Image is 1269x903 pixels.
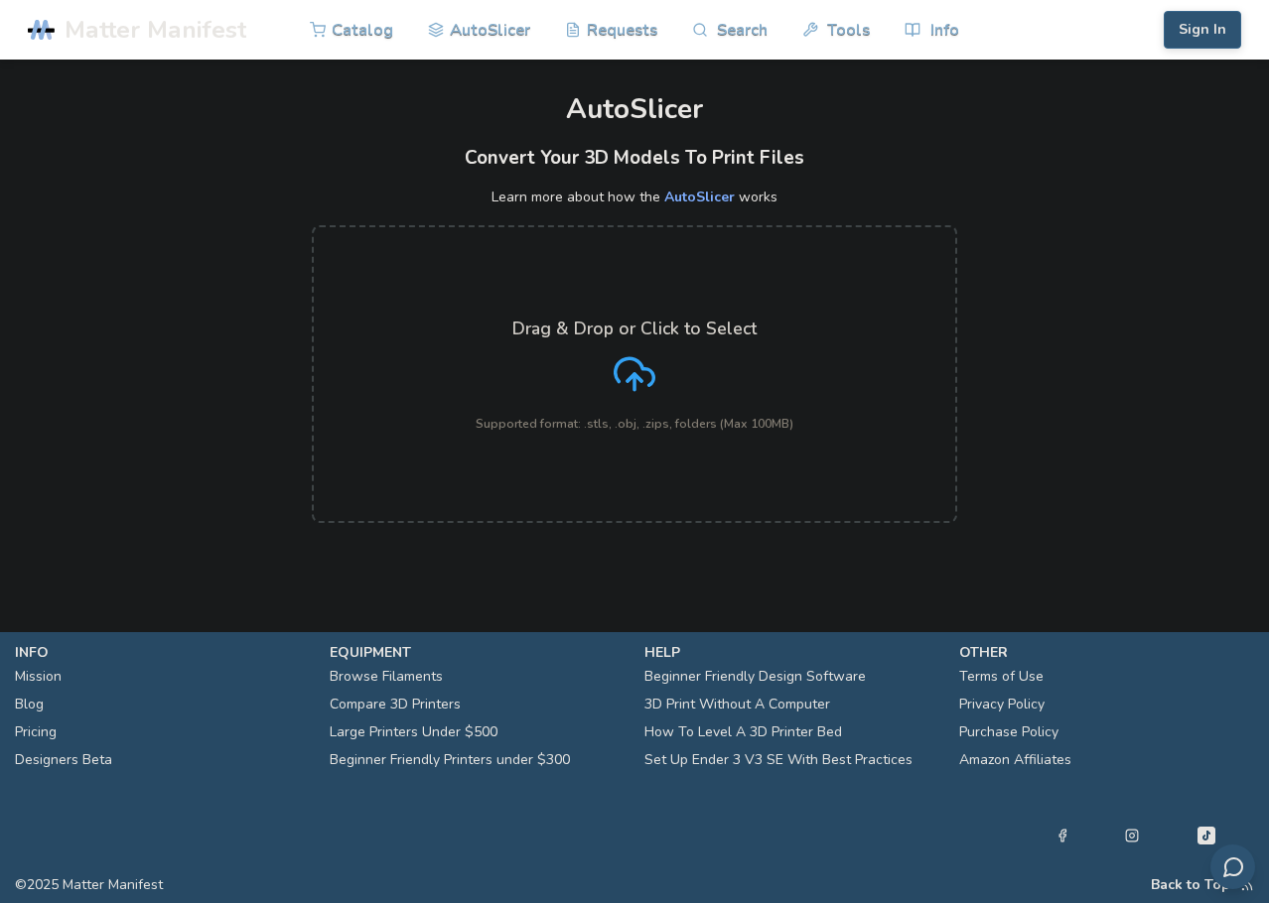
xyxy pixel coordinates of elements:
a: Designers Beta [15,746,112,774]
a: Beginner Friendly Printers under $300 [330,746,570,774]
a: How To Level A 3D Printer Bed [644,718,842,746]
a: Privacy Policy [959,691,1045,718]
a: Compare 3D Printers [330,691,461,718]
a: 3D Print Without A Computer [644,691,830,718]
a: RSS Feed [1240,877,1254,893]
a: Beginner Friendly Design Software [644,663,866,691]
span: © 2025 Matter Manifest [15,877,163,893]
a: AutoSlicer [664,188,735,206]
button: Send feedback via email [1210,844,1255,889]
p: Drag & Drop or Click to Select [512,319,757,338]
span: Matter Manifest [65,16,246,44]
a: Terms of Use [959,663,1044,691]
a: Amazon Affiliates [959,746,1071,774]
p: info [15,642,310,663]
a: Facebook [1056,824,1069,847]
a: Purchase Policy [959,718,1058,746]
a: Instagram [1125,824,1139,847]
a: Mission [15,663,62,691]
a: Tiktok [1195,824,1218,847]
a: Pricing [15,718,57,746]
a: Browse Filaments [330,663,443,691]
button: Back to Top [1151,877,1230,893]
a: Set Up Ender 3 V3 SE With Best Practices [644,746,913,774]
a: Large Printers Under $500 [330,718,497,746]
p: equipment [330,642,625,663]
a: Blog [15,691,44,718]
p: other [959,642,1254,663]
p: Supported format: .stls, .obj, .zips, folders (Max 100MB) [476,417,793,431]
button: Sign In [1164,11,1241,49]
p: help [644,642,939,663]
